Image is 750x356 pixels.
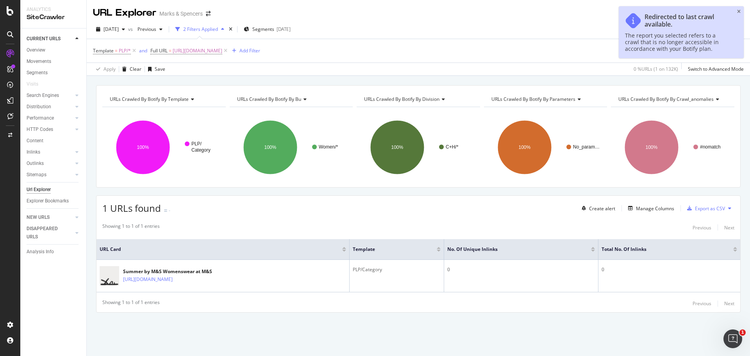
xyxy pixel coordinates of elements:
[739,329,746,336] span: 1
[618,96,714,102] span: URLs Crawled By Botify By crawl_anomalies
[724,300,734,307] div: Next
[27,57,81,66] a: Movements
[115,47,118,54] span: =
[102,202,161,215] span: 1 URLs found
[27,46,45,54] div: Overview
[119,63,141,75] button: Clear
[93,47,114,54] span: Template
[241,23,294,36] button: Segments[DATE]
[27,46,81,54] a: Overview
[110,96,189,102] span: URLs Crawled By Botify By template
[27,35,73,43] a: CURRENT URLS
[693,223,711,232] button: Previous
[172,23,227,36] button: 2 Filters Applied
[27,69,81,77] a: Segments
[724,299,734,308] button: Next
[391,145,404,150] text: 100%
[27,137,43,145] div: Content
[27,103,51,111] div: Distribution
[108,93,219,106] h4: URLs Crawled By Botify By template
[362,93,473,106] h4: URLs Crawled By Botify By division
[183,26,218,32] div: 2 Filters Applied
[150,47,168,54] span: Full URL
[685,63,744,75] button: Switch to Advanced Mode
[693,299,711,308] button: Previous
[206,11,211,16] div: arrow-right-arrow-left
[27,148,73,156] a: Inlinks
[27,148,40,156] div: Inlinks
[446,144,459,150] text: C+H/*
[589,205,615,212] div: Create alert
[634,66,678,72] div: 0 % URLs ( 1 on 132K )
[688,66,744,72] div: Switch to Advanced Mode
[27,125,53,134] div: HTTP Codes
[239,47,260,54] div: Add Filter
[237,96,301,102] span: URLs Crawled By Botify By bu
[264,145,276,150] text: 100%
[319,144,338,150] text: Women/*
[27,69,48,77] div: Segments
[491,96,575,102] span: URLs Crawled By Botify By parameters
[645,13,730,28] div: Redirected to last crawl available.
[625,204,674,213] button: Manage Columns
[134,26,156,32] span: Previous
[27,171,46,179] div: Sitemaps
[684,202,725,215] button: Export as CSV
[27,171,73,179] a: Sitemaps
[27,125,73,134] a: HTTP Codes
[573,144,600,150] text: No_param…
[27,103,73,111] a: Distribution
[128,26,134,32] span: vs
[155,66,165,72] div: Save
[27,80,46,88] a: Visits
[119,45,131,56] span: PLP/*
[27,225,73,241] a: DISAPPEARED URLS
[447,266,595,273] div: 0
[102,113,226,181] svg: A chart.
[27,13,80,22] div: SiteCrawler
[700,144,721,150] text: #nomatch
[227,25,234,33] div: times
[139,47,147,54] button: and
[27,248,54,256] div: Analysis Info
[27,159,73,168] a: Outlinks
[102,223,160,232] div: Showing 1 to 1 of 1 entries
[27,57,51,66] div: Movements
[693,300,711,307] div: Previous
[27,35,61,43] div: CURRENT URLS
[579,202,615,215] button: Create alert
[134,23,166,36] button: Previous
[723,329,742,348] iframe: Intercom live chat
[602,266,737,273] div: 0
[737,9,741,14] div: close toast
[230,113,353,181] svg: A chart.
[104,66,116,72] div: Apply
[93,23,128,36] button: [DATE]
[229,46,260,55] button: Add Filter
[490,93,600,106] h4: URLs Crawled By Botify By parameters
[646,145,658,150] text: 100%
[693,224,711,231] div: Previous
[484,113,607,181] svg: A chart.
[27,186,51,194] div: Url Explorer
[123,268,212,275] div: Summer by M&S Womenswear at M&S
[447,246,579,253] span: No. of Unique Inlinks
[724,223,734,232] button: Next
[173,45,222,56] span: [URL][DOMAIN_NAME]
[357,113,480,181] svg: A chart.
[353,266,441,273] div: PLP/Category
[236,93,346,106] h4: URLs Crawled By Botify By bu
[252,26,274,32] span: Segments
[724,224,734,231] div: Next
[137,145,149,150] text: 100%
[27,159,44,168] div: Outlinks
[93,63,116,75] button: Apply
[159,10,203,18] div: Marks & Spencers
[625,32,730,52] div: The report you selected refers to a crawl that is no longer accessible in accordance with your Bo...
[123,275,173,283] a: [URL][DOMAIN_NAME]
[611,113,734,181] div: A chart.
[617,93,727,106] h4: URLs Crawled By Botify By crawl_anomalies
[27,91,73,100] a: Search Engines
